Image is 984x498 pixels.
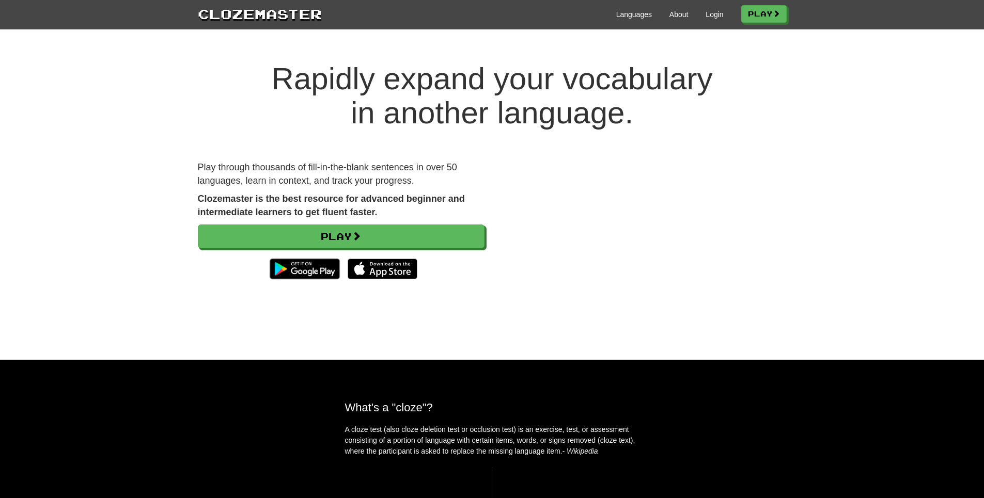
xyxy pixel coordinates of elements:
strong: Clozemaster is the best resource for advanced beginner and intermediate learners to get fluent fa... [198,194,465,217]
img: Get it on Google Play [264,253,345,284]
h2: What's a "cloze"? [345,401,639,414]
a: About [669,9,689,20]
a: Languages [616,9,652,20]
a: Play [198,224,485,248]
a: Login [706,9,723,20]
a: Play [741,5,787,23]
img: Download_on_the_App_Store_Badge_US-UK_135x40-25178aeef6eb6b83b96f5f2d004eda3bffbb37122de64afbaef7... [348,259,417,279]
em: - Wikipedia [563,447,598,455]
p: Play through thousands of fill-in-the-blank sentences in over 50 languages, learn in context, and... [198,161,485,187]
a: Clozemaster [198,4,322,23]
p: A cloze test (also cloze deletion test or occlusion test) is an exercise, test, or assessment con... [345,424,639,457]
